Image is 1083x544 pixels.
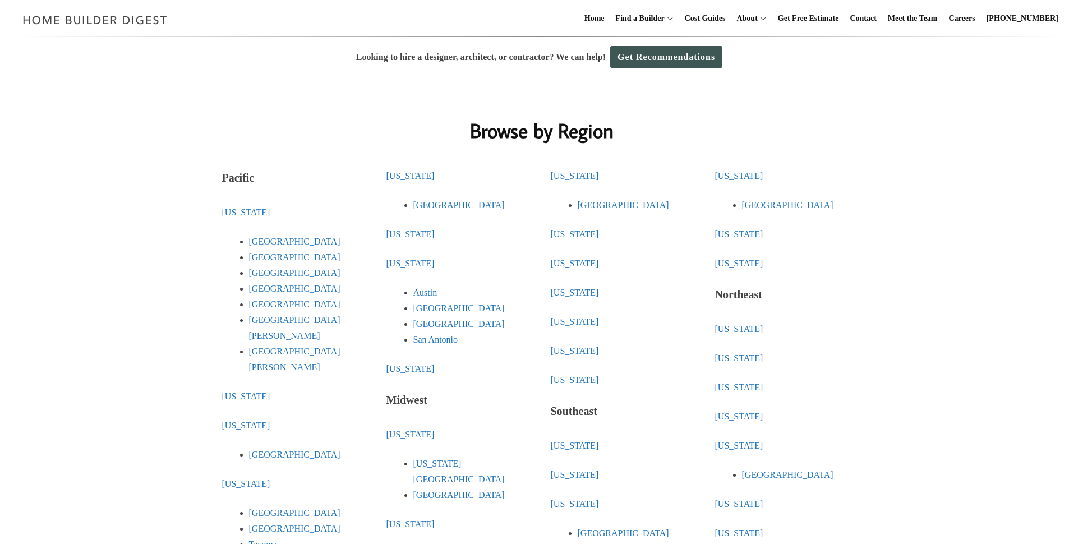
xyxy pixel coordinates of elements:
[551,229,599,239] a: [US_STATE]
[386,394,427,406] strong: Midwest
[222,391,270,401] a: [US_STATE]
[249,347,340,372] a: [GEOGRAPHIC_DATA][PERSON_NAME]
[413,319,505,329] a: [GEOGRAPHIC_DATA]
[715,288,762,301] strong: Northeast
[386,229,435,239] a: [US_STATE]
[732,1,757,36] a: About
[249,508,340,518] a: [GEOGRAPHIC_DATA]
[580,1,609,36] a: Home
[551,375,599,385] a: [US_STATE]
[551,441,599,450] a: [US_STATE]
[413,459,505,484] a: [US_STATE][GEOGRAPHIC_DATA]
[551,259,599,268] a: [US_STATE]
[551,470,599,480] a: [US_STATE]
[715,441,763,450] a: [US_STATE]
[222,479,270,488] a: [US_STATE]
[249,284,340,293] a: [GEOGRAPHIC_DATA]
[413,335,458,344] a: San Antonio
[18,9,172,31] img: Home Builder Digest
[386,430,435,439] a: [US_STATE]
[222,421,270,430] a: [US_STATE]
[742,200,833,210] a: [GEOGRAPHIC_DATA]
[413,200,505,210] a: [GEOGRAPHIC_DATA]
[845,1,881,36] a: Contact
[578,528,669,538] a: [GEOGRAPHIC_DATA]
[715,259,763,268] a: [US_STATE]
[386,259,435,268] a: [US_STATE]
[715,229,763,239] a: [US_STATE]
[222,208,270,217] a: [US_STATE]
[413,303,505,313] a: [GEOGRAPHIC_DATA]
[680,1,730,36] a: Cost Guides
[715,382,763,392] a: [US_STATE]
[610,46,722,68] a: Get Recommendations
[222,172,255,184] strong: Pacific
[715,499,763,509] a: [US_STATE]
[982,1,1063,36] a: [PHONE_NUMBER]
[413,288,437,297] a: Austin
[944,1,980,36] a: Careers
[611,1,665,36] a: Find a Builder
[715,353,763,363] a: [US_STATE]
[551,171,599,181] a: [US_STATE]
[470,117,614,144] strong: Browse by Region
[249,237,340,246] a: [GEOGRAPHIC_DATA]
[715,528,763,538] a: [US_STATE]
[551,499,599,509] a: [US_STATE]
[773,1,844,36] a: Get Free Estimate
[249,252,340,262] a: [GEOGRAPHIC_DATA]
[551,317,599,326] a: [US_STATE]
[249,315,340,340] a: [GEOGRAPHIC_DATA][PERSON_NAME]
[715,412,763,421] a: [US_STATE]
[249,524,340,533] a: [GEOGRAPHIC_DATA]
[386,364,435,374] a: [US_STATE]
[386,171,435,181] a: [US_STATE]
[249,299,340,309] a: [GEOGRAPHIC_DATA]
[551,405,597,417] strong: Southeast
[413,490,505,500] a: [GEOGRAPHIC_DATA]
[386,519,435,529] a: [US_STATE]
[249,268,340,278] a: [GEOGRAPHIC_DATA]
[742,470,833,480] a: [GEOGRAPHIC_DATA]
[883,1,942,36] a: Meet the Team
[715,171,763,181] a: [US_STATE]
[551,288,599,297] a: [US_STATE]
[551,346,599,356] a: [US_STATE]
[715,324,763,334] a: [US_STATE]
[249,450,340,459] a: [GEOGRAPHIC_DATA]
[578,200,669,210] a: [GEOGRAPHIC_DATA]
